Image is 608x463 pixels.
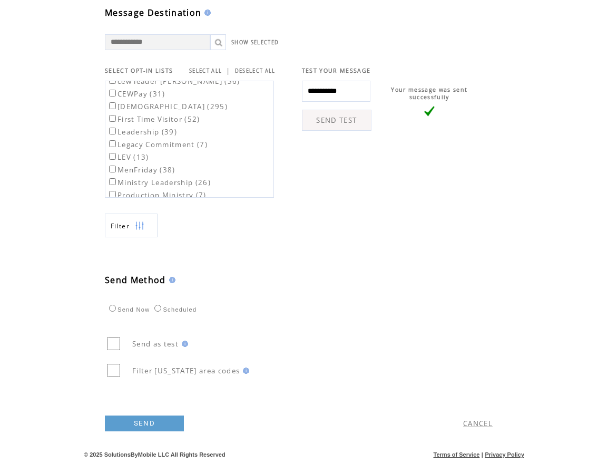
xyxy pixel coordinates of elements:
a: SEND TEST [302,110,371,131]
a: SHOW SELECTED [231,39,279,46]
label: First Time Visitor (52) [107,114,200,124]
input: Send Now [109,305,116,312]
a: SELECT ALL [189,67,222,74]
span: © 2025 SolutionsByMobile LLC All Rights Reserved [84,451,225,458]
input: Leadership (39) [109,128,116,134]
input: LEV (13) [109,153,116,160]
a: Filter [105,214,158,237]
label: cew leader [PERSON_NAME] (36) [107,76,240,86]
img: help.gif [179,341,188,347]
a: SEND [105,416,184,431]
span: Show filters [111,221,130,230]
label: Legacy Commitment (7) [107,140,208,149]
img: vLarge.png [424,106,435,117]
label: Ministry Leadership (26) [107,178,211,187]
input: First Time Visitor (52) [109,115,116,122]
input: MenFriday (38) [109,166,116,172]
label: Production Ministry (7) [107,190,207,200]
img: help.gif [201,9,211,16]
span: Send Method [105,274,166,286]
input: Production Ministry (7) [109,191,116,198]
label: LEV (13) [107,152,149,162]
a: Terms of Service [434,451,480,458]
span: TEST YOUR MESSAGE [302,67,371,74]
input: Scheduled [154,305,161,312]
span: Send as test [132,339,179,349]
span: Message Destination [105,7,201,18]
input: Ministry Leadership (26) [109,178,116,185]
span: | [226,66,230,75]
label: Leadership (39) [107,127,177,137]
label: MenFriday (38) [107,165,175,175]
input: [DEMOGRAPHIC_DATA] (295) [109,102,116,109]
input: Legacy Commitment (7) [109,140,116,147]
a: Privacy Policy [485,451,524,458]
img: help.gif [166,277,175,283]
img: filters.png [135,214,144,238]
label: Scheduled [152,306,197,313]
a: DESELECT ALL [235,67,276,74]
span: | [482,451,483,458]
span: SELECT OPT-IN LISTS [105,67,173,74]
span: Filter [US_STATE] area codes [132,366,240,375]
img: help.gif [240,368,249,374]
label: Send Now [106,306,150,313]
input: CEWPay (31) [109,90,116,97]
span: Your message was sent successfully [391,86,467,101]
label: CEWPay (31) [107,89,165,99]
a: CANCEL [463,419,493,428]
label: [DEMOGRAPHIC_DATA] (295) [107,102,228,111]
